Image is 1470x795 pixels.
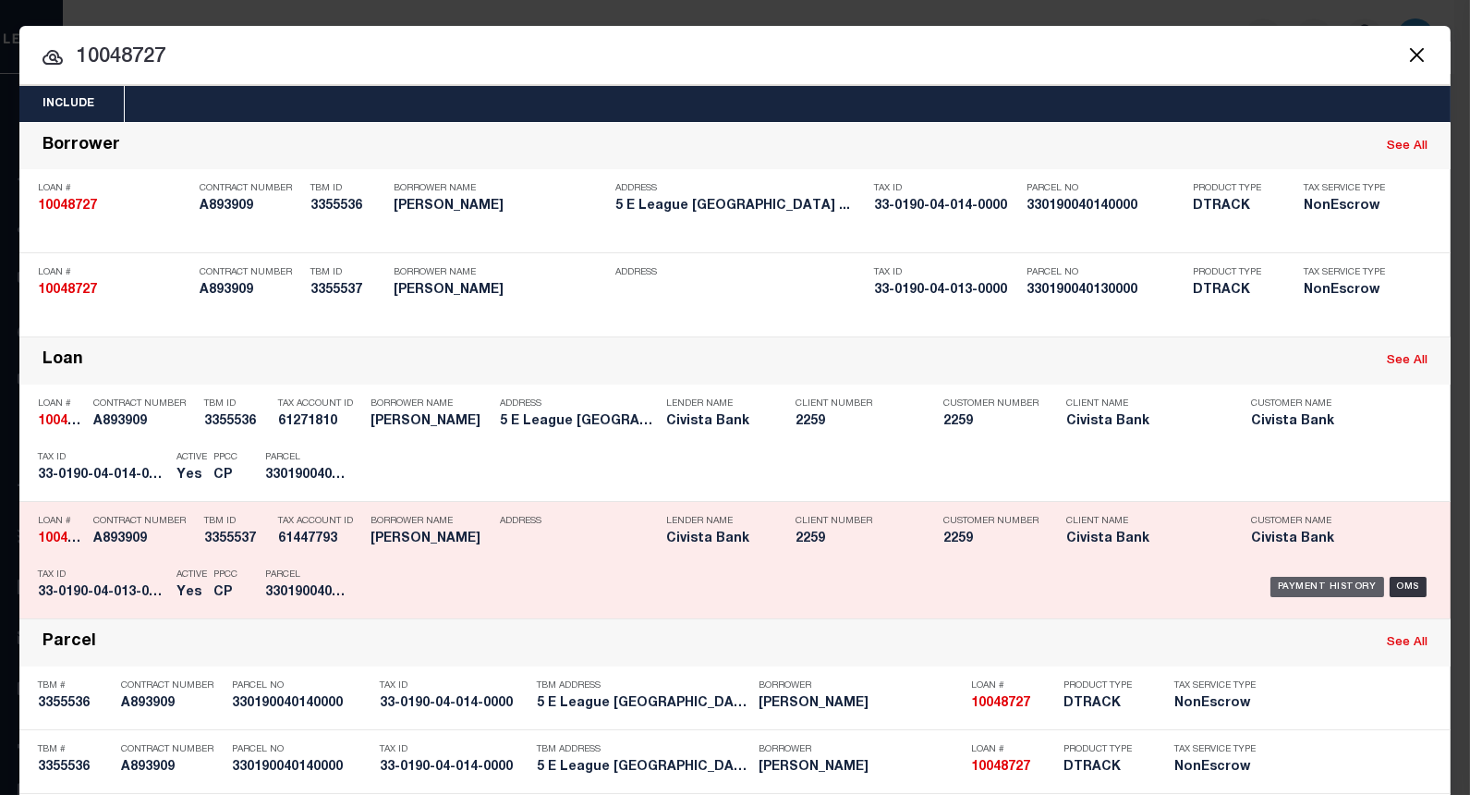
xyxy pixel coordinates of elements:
p: Product Type [1063,744,1147,755]
h5: 10048727 [38,199,190,214]
h5: 3355536 [38,696,112,712]
p: Tax Account ID [278,516,361,527]
h5: Civista Bank [666,532,768,547]
h5: A893909 [121,696,223,712]
p: Active [176,452,207,463]
p: Client Number [796,398,916,410]
p: Tax ID [380,744,528,755]
p: Tax ID [874,183,1017,194]
p: Customer Number [943,516,1039,527]
strong: 10048727 [38,532,97,545]
h5: 61271810 [278,414,361,430]
h5: Yes [176,585,204,601]
h5: 10048727 [971,760,1054,776]
p: Address [500,398,657,410]
p: Loan # [38,398,84,410]
p: TBM Address [537,744,749,755]
h5: 330190040130000 [265,585,348,601]
h5: 3355537 [204,532,269,547]
p: Product Type [1063,680,1147,691]
a: See All [1387,637,1427,649]
p: Customer Number [943,398,1039,410]
h5: Norman L Obermeyer Jr [394,199,606,214]
p: Borrower Name [371,398,491,410]
h5: Yes [176,468,204,483]
h5: A893909 [93,532,195,547]
h5: DTRACK [1193,283,1276,299]
p: Customer Name [1251,398,1408,410]
h5: NonEscrow [1174,696,1257,712]
p: Contract Number [121,744,223,755]
h5: 330190040140000 [232,760,371,776]
h5: CP [213,468,237,483]
div: Parcel [43,632,96,654]
h5: 3355536 [38,760,112,776]
p: Borrower [759,744,962,755]
h5: NORMAN OBERMEYER [371,414,491,430]
h5: Civista Bank [1251,414,1408,430]
h5: 10048727 [38,283,190,299]
p: Address [615,267,865,278]
p: TBM ID [310,267,384,278]
h5: A893909 [121,760,223,776]
h5: 33-0190-04-013-0000 [874,283,1017,299]
p: Tax Service Type [1304,267,1396,278]
p: Tax ID [38,452,167,463]
p: Borrower [759,680,962,691]
h5: 330190040130000 [1027,283,1184,299]
strong: 10048727 [38,284,97,297]
p: TBM # [38,744,112,755]
div: Payment History [1270,577,1384,597]
p: Loan # [971,744,1054,755]
p: Tax Service Type [1174,680,1257,691]
p: Tax ID [874,267,1017,278]
h5: NonEscrow [1174,760,1257,776]
h5: 5 E League St Norwalk ... [500,414,657,430]
h5: NonEscrow [1304,283,1396,299]
div: Loan [43,350,83,372]
p: Client Name [1066,398,1223,410]
p: Active [176,569,207,581]
h5: Norman L Obermeyer Jr [394,283,606,299]
p: Contract Number [93,398,195,410]
h5: 2259 [796,532,916,547]
p: Lender Name [666,516,768,527]
h5: Civista Bank [1251,532,1408,547]
h5: A893909 [200,199,301,214]
h5: Norman L Obermeyer Jr [759,760,962,776]
p: Tax Account ID [278,398,361,410]
p: Borrower Name [394,267,606,278]
p: Borrower Name [371,516,491,527]
a: See All [1387,141,1427,153]
h5: 330190040140000 [265,468,348,483]
p: Loan # [38,516,84,527]
h5: Civista Bank [1066,532,1223,547]
p: Parcel No [232,680,371,691]
p: Parcel No [1027,183,1184,194]
p: Contract Number [93,516,195,527]
h5: 5 E League St Norwalk ... [537,760,749,776]
h5: 2259 [943,532,1036,547]
h5: 5 E League St Norwalk ... [537,696,749,712]
h5: 33-0190-04-014-0000 [38,468,167,483]
button: Close [1404,43,1428,67]
h5: Norman L Obermeyer Jr [759,696,962,712]
p: Address [615,183,865,194]
p: Borrower Name [394,183,606,194]
h5: 3355536 [310,199,384,214]
h5: 3355536 [204,414,269,430]
h5: 2259 [796,414,916,430]
strong: 10048727 [38,415,97,428]
p: TBM ID [310,183,384,194]
h5: A893909 [93,414,195,430]
p: Contract Number [200,183,301,194]
p: Client Number [796,516,916,527]
strong: 10048727 [971,697,1030,710]
p: Tax Service Type [1304,183,1396,194]
p: Tax ID [380,680,528,691]
strong: 10048727 [971,761,1030,774]
h5: NORMAN OBERMEYER [371,532,491,547]
p: Parcel [265,452,348,463]
h5: 3355537 [310,283,384,299]
p: TBM ID [204,398,269,410]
